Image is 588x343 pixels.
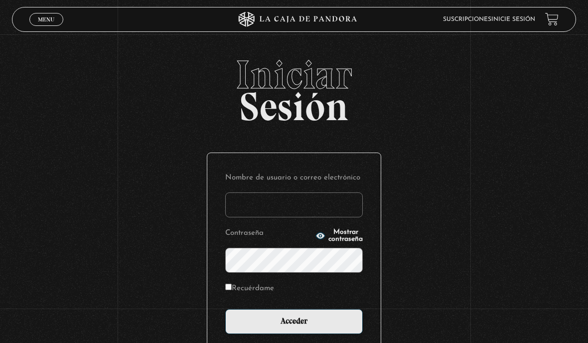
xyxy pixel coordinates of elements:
span: Iniciar [12,55,577,95]
label: Recuérdame [225,282,274,295]
span: Menu [38,16,54,22]
span: Mostrar contraseña [328,229,363,243]
label: Contraseña [225,226,312,240]
a: Suscripciones [443,16,491,22]
label: Nombre de usuario o correo electrónico [225,171,363,184]
h2: Sesión [12,55,577,119]
input: Recuérdame [225,284,232,290]
input: Acceder [225,309,363,334]
a: Inicie sesión [491,16,535,22]
a: View your shopping cart [545,12,559,26]
span: Cerrar [35,25,58,32]
button: Mostrar contraseña [315,229,363,243]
